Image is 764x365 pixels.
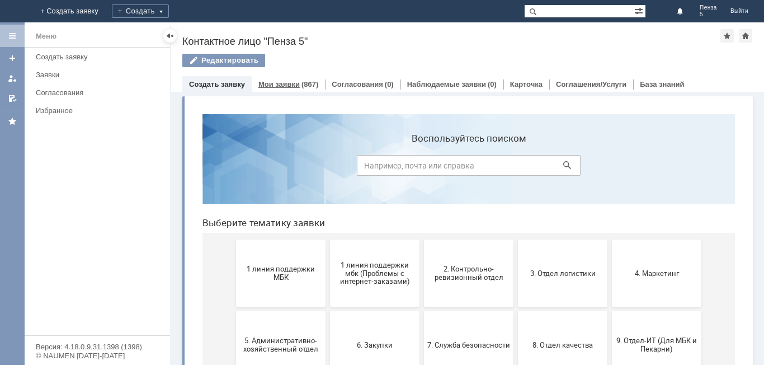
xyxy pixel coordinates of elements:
[36,71,163,79] div: Заявки
[230,278,320,345] button: Отдел-ИТ (Битрикс24 и CRM)
[31,66,168,83] a: Заявки
[163,50,387,71] input: Например, почта или справка
[3,90,21,107] a: Мои согласования
[182,36,720,47] div: Контактное лицо "Пенза 5"
[31,84,168,101] a: Согласования
[136,206,226,273] button: 6. Закупки
[328,163,411,172] span: 3. Отдел логистики
[31,48,168,65] a: Создать заявку
[163,27,387,39] label: Воспользуйтесь поиском
[3,69,21,87] a: Мои заявки
[385,80,394,88] div: (0)
[324,134,414,202] button: 3. Отдел логистики
[43,206,132,273] button: 5. Административно-хозяйственный отдел
[700,4,717,11] span: Пенза
[418,278,508,345] button: Финансовый отдел
[46,231,129,248] span: 5. Административно-хозяйственный отдел
[3,49,21,67] a: Создать заявку
[140,155,223,180] span: 1 линия поддержки мбк (Проблемы с интернет-заказами)
[328,307,411,315] span: Отдел-ИТ (Офис)
[720,29,734,43] div: Добавить в избранное
[324,206,414,273] button: 8. Отдел качества
[163,29,177,43] div: Скрыть меню
[324,278,414,345] button: Отдел-ИТ (Офис)
[556,80,626,88] a: Соглашения/Услуги
[46,307,129,315] span: Бухгалтерия (для мбк)
[418,206,508,273] button: 9. Отдел-ИТ (Для МБК и Пекарни)
[301,80,318,88] div: (867)
[36,30,56,43] div: Меню
[510,80,543,88] a: Карточка
[234,160,317,176] span: 2. Контрольно-ревизионный отдел
[488,80,497,88] div: (0)
[234,235,317,244] span: 7. Служба безопасности
[230,134,320,202] button: 2. Контрольно-ревизионный отдел
[43,134,132,202] button: 1 линия поддержки МБК
[189,80,245,88] a: Создать заявку
[234,303,317,320] span: Отдел-ИТ (Битрикс24 и CRM)
[700,11,717,18] span: 5
[407,80,486,88] a: Наблюдаемые заявки
[136,278,226,345] button: Отдел ИТ (1С)
[140,307,223,315] span: Отдел ИТ (1С)
[43,278,132,345] button: Бухгалтерия (для мбк)
[140,235,223,244] span: 6. Закупки
[36,88,163,97] div: Согласования
[46,160,129,176] span: 1 линия поддержки МБК
[230,206,320,273] button: 7. Служба безопасности
[640,80,684,88] a: База знаний
[422,231,504,248] span: 9. Отдел-ИТ (Для МБК и Пекарни)
[36,343,159,350] div: Версия: 4.18.0.9.31.1398 (1398)
[328,235,411,244] span: 8. Отдел качества
[136,134,226,202] button: 1 линия поддержки мбк (Проблемы с интернет-заказами)
[422,307,504,315] span: Финансовый отдел
[422,163,504,172] span: 4. Маркетинг
[36,106,151,115] div: Избранное
[332,80,383,88] a: Согласования
[258,80,300,88] a: Мои заявки
[739,29,752,43] div: Сделать домашней страницей
[112,4,169,18] div: Создать
[418,134,508,202] button: 4. Маркетинг
[634,5,645,16] span: Расширенный поиск
[36,352,159,359] div: © NAUMEN [DATE]-[DATE]
[9,112,541,123] header: Выберите тематику заявки
[36,53,163,61] div: Создать заявку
